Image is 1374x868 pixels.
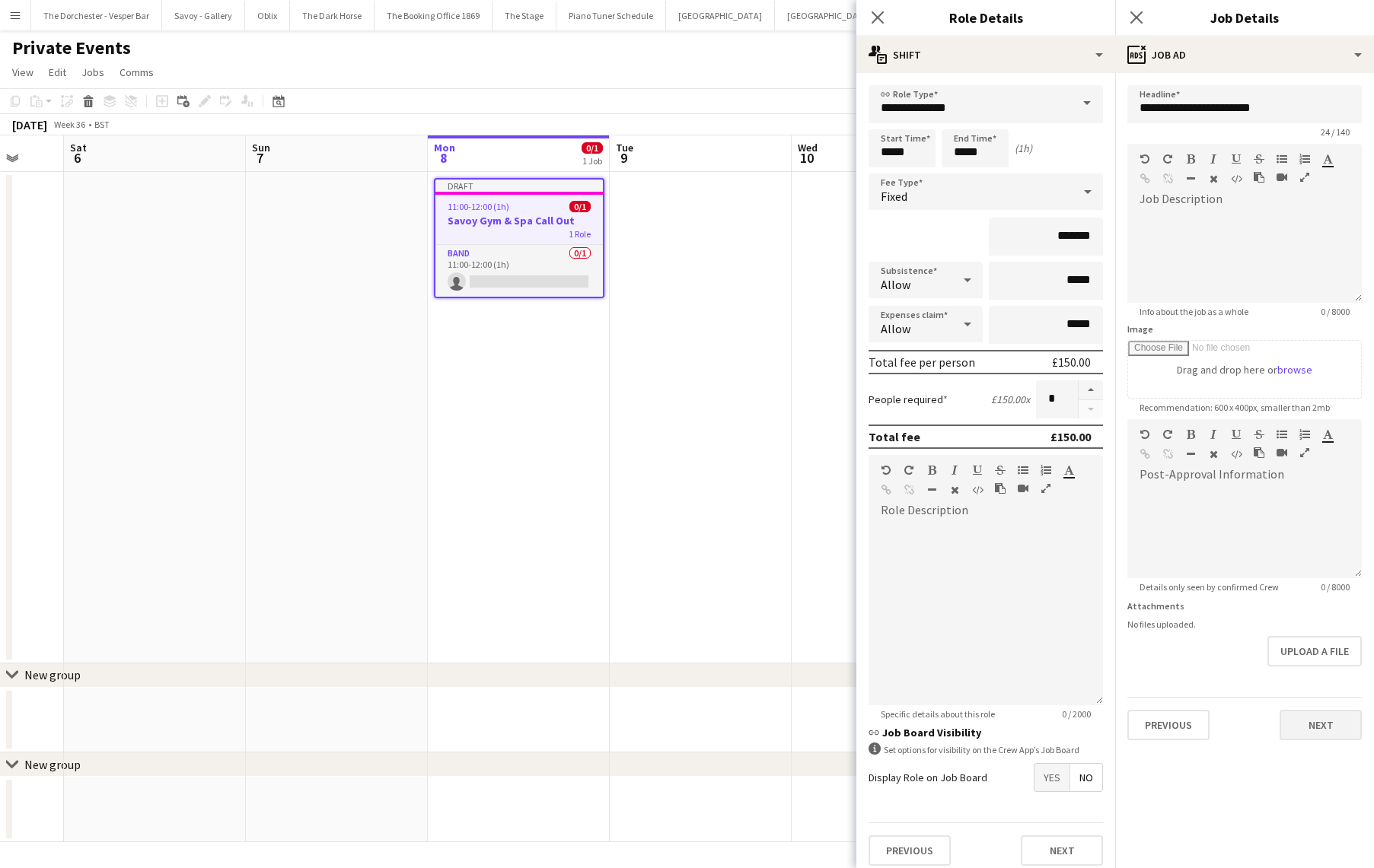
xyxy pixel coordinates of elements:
[1322,153,1333,165] button: Text Color
[435,214,603,227] h3: Savoy Gym & Spa Call Out
[68,149,87,167] span: 6
[1299,153,1310,165] button: Ordered List
[881,464,891,476] button: Undo
[995,482,1006,494] button: Paste as plain text
[1162,153,1173,165] button: Redo
[869,708,1007,720] span: Specific details about this role
[1254,447,1264,459] button: Paste as plain text
[798,141,818,154] span: Wed
[1034,764,1070,791] span: Yes
[81,65,104,79] span: Jobs
[12,37,131,59] h1: Private Events
[1127,710,1210,740] button: Previous
[290,1,375,30] button: The Dark Horse
[1254,153,1264,165] button: Strikethrough
[904,464,914,476] button: Redo
[1052,355,1091,370] div: £150.00
[1277,153,1287,165] button: Unordered List
[1185,173,1196,185] button: Horizontal Line
[869,835,951,866] button: Previous
[31,1,162,30] button: The Dorchester - Vesper Bar
[94,119,110,130] div: BST
[582,142,603,154] span: 0/1
[250,149,270,167] span: 7
[1021,835,1103,866] button: Next
[1050,708,1103,720] span: 0 / 2000
[434,178,604,298] app-job-card: Draft11:00-12:00 (1h)0/1Savoy Gym & Spa Call Out1 RoleBand0/111:00-12:00 (1h)
[556,1,666,30] button: Piano Tuner Schedule
[43,62,72,82] a: Edit
[1231,448,1242,460] button: HTML Code
[869,742,1103,757] div: Set options for visibility on the Crew App’s Job Board
[775,1,884,30] button: [GEOGRAPHIC_DATA]
[1231,153,1242,165] button: Underline
[448,201,509,212] span: 11:00-12:00 (1h)
[926,484,937,496] button: Horizontal Line
[12,117,47,132] div: [DATE]
[49,65,66,79] span: Edit
[995,464,1006,476] button: Strikethrough
[50,119,88,130] span: Week 36
[949,464,960,476] button: Italic
[1127,600,1184,612] label: Attachments
[1309,581,1362,593] span: 0 / 8000
[1041,464,1051,476] button: Ordered List
[1208,428,1219,440] button: Italic
[120,65,154,79] span: Comms
[162,1,245,30] button: Savoy - Gallery
[493,1,556,30] button: The Stage
[926,464,937,476] button: Bold
[569,201,591,212] span: 0/1
[666,1,775,30] button: [GEOGRAPHIC_DATA]
[1277,447,1287,459] button: Insert video
[1208,448,1219,460] button: Clear Formatting
[1208,153,1219,165] button: Italic
[1127,402,1342,413] span: Recommendation: 600 x 400px, smaller than 2mb
[1299,447,1310,459] button: Fullscreen
[991,393,1030,406] div: £150.00 x
[1127,581,1291,593] span: Details only seen by confirmed Crew
[1208,173,1219,185] button: Clear Formatting
[1185,428,1196,440] button: Bold
[70,141,87,154] span: Sat
[375,1,493,30] button: The Booking Office 1869
[434,141,455,154] span: Mon
[1127,306,1261,317] span: Info about the job as a whole
[435,180,603,192] div: Draft
[75,62,110,82] a: Jobs
[869,726,1103,739] h3: Job Board Visibility
[1140,428,1150,440] button: Undo
[1018,482,1028,494] button: Insert video
[1185,448,1196,460] button: Horizontal Line
[1127,618,1362,630] div: No files uploaded.
[881,321,910,336] span: Allow
[1115,8,1374,27] h3: Job Details
[1277,171,1287,183] button: Insert video
[252,141,270,154] span: Sun
[432,149,455,167] span: 8
[869,393,948,406] label: People required
[1231,428,1242,440] button: Underline
[1309,306,1362,317] span: 0 / 8000
[949,484,960,496] button: Clear Formatting
[1041,482,1051,494] button: Fullscreen
[1079,380,1103,400] button: Increase
[113,62,160,82] a: Comms
[1050,429,1091,444] div: £150.00
[616,141,633,154] span: Tue
[1140,153,1150,165] button: Undo
[1115,37,1374,73] div: Job Ad
[1070,764,1102,791] span: No
[856,8,1115,27] h3: Role Details
[869,429,920,444] div: Total fee
[869,355,975,370] div: Total fee per person
[24,757,81,772] div: New group
[1280,710,1362,740] button: Next
[1015,141,1032,155] div: (1h)
[1299,171,1310,183] button: Fullscreen
[1254,171,1264,183] button: Paste as plain text
[24,667,81,682] div: New group
[869,771,987,784] label: Display Role on Job Board
[6,62,40,82] a: View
